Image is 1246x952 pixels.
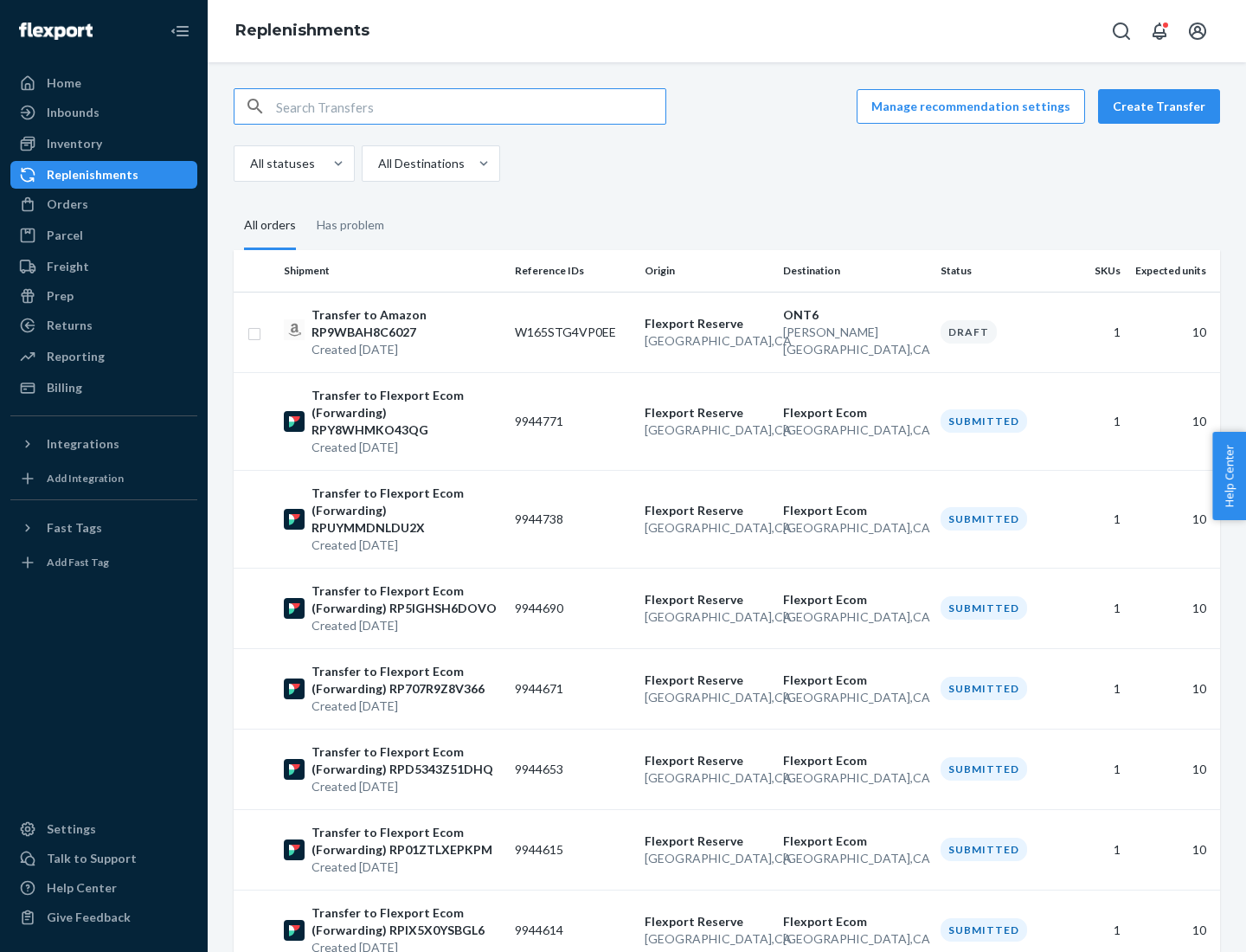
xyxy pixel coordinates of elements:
[508,729,638,809] td: 9944653
[941,677,1027,700] div: Submitted
[508,470,638,568] td: 9944738
[1063,250,1127,292] th: SKUs
[508,292,638,372] td: W165STG4VP0EE
[10,69,197,97] a: Home
[941,320,997,344] div: Draft
[645,672,769,689] p: Flexport Reserve
[10,161,197,189] a: Replenishments
[311,663,501,698] p: Transfer to Flexport Ecom (Forwarding) RP707R9Z8V366
[10,904,197,931] button: Give Feedback
[317,203,384,248] div: Has problem
[508,568,638,648] td: 9944690
[783,769,927,787] p: [GEOGRAPHIC_DATA] , CA
[47,166,138,183] div: Replenishments
[645,519,769,537] p: [GEOGRAPHIC_DATA] , CA
[311,387,501,439] p: Transfer to Flexport Ecom (Forwarding) RPY8WHMKO43QG
[783,752,927,769] p: Flexport Ecom
[250,155,315,172] div: All statuses
[1212,432,1246,520] button: Help Center
[645,752,769,769] p: Flexport Reserve
[10,222,197,249] a: Parcel
[276,89,665,124] input: Search Transfers
[1180,14,1215,48] button: Open account menu
[10,190,197,218] a: Orders
[47,519,102,537] div: Fast Tags
[248,155,250,172] input: All statuses
[311,485,501,537] p: Transfer to Flexport Ecom (Forwarding) RPUYMMDNLDU2X
[941,507,1027,531] div: Submitted
[645,608,769,626] p: [GEOGRAPHIC_DATA] , CA
[1142,14,1177,48] button: Open notifications
[47,435,119,453] div: Integrations
[783,591,927,608] p: Flexport Ecom
[783,689,927,706] p: [GEOGRAPHIC_DATA] , CA
[645,315,769,332] p: Flexport Reserve
[47,820,96,838] div: Settings
[10,514,197,542] button: Fast Tags
[783,913,927,930] p: Flexport Ecom
[47,379,82,396] div: Billing
[10,343,197,370] a: Reporting
[1098,89,1220,124] a: Create Transfer
[645,913,769,930] p: Flexport Reserve
[244,203,296,250] div: All orders
[311,582,501,617] p: Transfer to Flexport Ecom (Forwarding) RP5IGHSH6DOVO
[47,104,100,121] div: Inbounds
[311,859,501,876] p: Created [DATE]
[645,332,769,350] p: [GEOGRAPHIC_DATA] , CA
[47,555,109,569] div: Add Fast Tag
[235,21,369,40] a: Replenishments
[311,698,501,715] p: Created [DATE]
[311,743,501,778] p: Transfer to Flexport Ecom (Forwarding) RPD5343Z51DHQ
[1063,470,1127,568] td: 1
[10,312,197,339] a: Returns
[10,130,197,158] a: Inventory
[10,99,197,126] a: Inbounds
[645,421,769,439] p: [GEOGRAPHIC_DATA] , CA
[376,155,378,172] input: All Destinations
[941,596,1027,620] div: Submitted
[934,250,1063,292] th: Status
[10,465,197,492] a: Add Integration
[857,89,1085,124] button: Manage recommendation settings
[47,287,74,305] div: Prep
[10,374,197,402] a: Billing
[783,833,927,850] p: Flexport Ecom
[508,809,638,890] td: 9944615
[645,850,769,867] p: [GEOGRAPHIC_DATA] , CA
[163,14,197,48] button: Close Navigation
[311,778,501,795] p: Created [DATE]
[645,930,769,948] p: [GEOGRAPHIC_DATA] , CA
[311,537,501,554] p: Created [DATE]
[1063,568,1127,648] td: 1
[10,282,197,310] a: Prep
[311,904,501,939] p: Transfer to Flexport Ecom (Forwarding) RPIX5X0YSBGL6
[941,838,1027,861] div: Submitted
[47,850,137,867] div: Talk to Support
[311,306,501,341] p: Transfer to Amazon RP9WBAH8C6027
[776,250,934,292] th: Destination
[941,757,1027,781] div: Submitted
[1063,372,1127,470] td: 1
[645,833,769,850] p: Flexport Reserve
[1063,809,1127,890] td: 1
[19,23,93,40] img: Flexport logo
[47,909,131,926] div: Give Feedback
[47,227,83,244] div: Parcel
[941,918,1027,942] div: Submitted
[1063,292,1127,372] td: 1
[10,815,197,843] a: Settings
[378,155,465,172] div: All Destinations
[311,824,501,859] p: Transfer to Flexport Ecom (Forwarding) RP01ZTLXEPKPM
[47,135,102,152] div: Inventory
[783,404,927,421] p: Flexport Ecom
[47,258,89,275] div: Freight
[783,519,927,537] p: [GEOGRAPHIC_DATA] , CA
[783,672,927,689] p: Flexport Ecom
[222,6,383,56] ol: breadcrumbs
[10,845,197,872] a: Talk to Support
[10,874,197,902] a: Help Center
[311,439,501,456] p: Created [DATE]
